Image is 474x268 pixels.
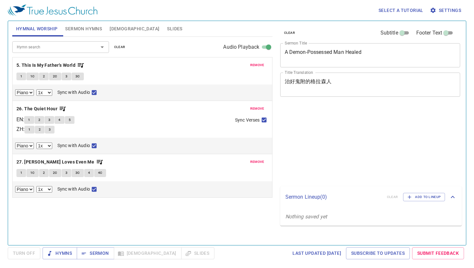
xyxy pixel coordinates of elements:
[280,29,299,37] button: clear
[20,170,22,176] span: 1
[416,29,442,37] span: Footer Text
[351,249,405,257] span: Subscribe to Updates
[16,61,75,69] b: 5. This Is My Father's World
[417,249,459,257] span: Submit Feedback
[346,247,410,259] a: Subscribe to Updates
[26,169,39,177] button: 1C
[94,169,106,177] button: 4C
[246,105,268,113] button: remove
[38,117,40,123] span: 2
[75,170,80,176] span: 3C
[376,5,426,16] button: Select a tutorial
[77,247,114,259] button: Sermon
[379,6,423,15] span: Select a tutorial
[278,104,425,184] iframe: from-child
[43,74,45,79] span: 2
[35,116,44,124] button: 2
[412,247,464,259] a: Submit Feedback
[15,143,34,149] select: Select Track
[53,74,57,79] span: 2C
[15,186,34,193] select: Select Track
[429,5,464,16] button: Settings
[49,169,61,177] button: 2C
[82,249,109,257] span: Sermon
[24,116,34,124] button: 1
[65,25,102,33] span: Sermon Hymns
[285,78,456,91] textarea: 治好鬼附的格拉森人
[48,117,50,123] span: 3
[246,158,268,166] button: remove
[235,117,260,124] span: Sync Verses
[26,73,39,80] button: 1C
[380,29,398,37] span: Subtitle
[114,44,125,50] span: clear
[250,106,264,112] span: remove
[16,25,58,33] span: Hymnal Worship
[250,159,264,165] span: remove
[44,116,54,124] button: 3
[403,193,445,201] button: Add to Lineup
[110,25,159,33] span: [DEMOGRAPHIC_DATA]
[280,186,462,208] div: Sermon Lineup(0)clearAdd to Lineup
[285,49,456,61] textarea: A Demon-Possessed Man Healed
[65,74,67,79] span: 3
[16,169,26,177] button: 1
[57,89,90,96] span: Sync with Audio
[28,127,30,133] span: 1
[88,170,90,176] span: 4
[8,5,97,16] img: True Jesus Church
[246,61,268,69] button: remove
[16,105,57,113] b: 26. The Quiet Hour
[62,73,71,80] button: 3
[36,143,52,149] select: Playback Rate
[84,169,94,177] button: 4
[223,43,259,51] span: Audio Playback
[16,158,94,166] b: 27. [PERSON_NAME] Loves Even Me
[39,73,49,80] button: 2
[49,73,61,80] button: 2C
[53,170,57,176] span: 2C
[72,169,84,177] button: 3C
[30,74,35,79] span: 1C
[36,89,52,96] select: Playback Rate
[290,247,344,259] a: Last updated [DATE]
[28,117,30,123] span: 1
[16,61,85,69] button: 5. This Is My Father's World
[110,43,129,51] button: clear
[25,126,34,134] button: 1
[16,73,26,80] button: 1
[57,186,90,193] span: Sync with Audio
[43,247,77,259] button: Hymns
[284,30,295,36] span: clear
[69,117,71,123] span: 5
[30,170,35,176] span: 1C
[16,105,67,113] button: 26. The Quiet Hour
[16,116,24,124] p: EN :
[16,125,25,133] p: ZH :
[431,6,461,15] span: Settings
[39,127,41,133] span: 2
[36,186,52,193] select: Playback Rate
[39,169,49,177] button: 2
[20,74,22,79] span: 1
[292,249,341,257] span: Last updated [DATE]
[15,89,34,96] select: Select Track
[167,25,182,33] span: Slides
[58,117,60,123] span: 4
[48,249,72,257] span: Hymns
[54,116,64,124] button: 4
[45,126,54,134] button: 3
[57,142,90,149] span: Sync with Audio
[407,194,441,200] span: Add to Lineup
[98,170,103,176] span: 4C
[49,127,51,133] span: 3
[250,62,264,68] span: remove
[75,74,80,79] span: 3C
[35,126,44,134] button: 2
[65,170,67,176] span: 3
[285,213,327,220] i: Nothing saved yet
[65,116,74,124] button: 5
[43,170,45,176] span: 2
[16,158,104,166] button: 27. [PERSON_NAME] Loves Even Me
[98,43,107,52] button: Open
